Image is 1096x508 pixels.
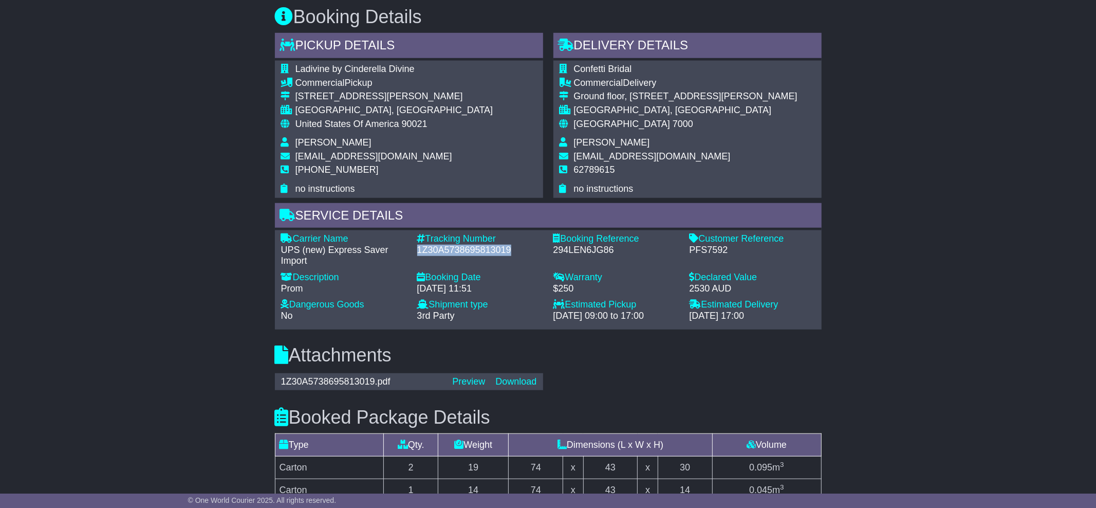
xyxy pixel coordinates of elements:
[275,7,822,27] h3: Booking Details
[574,165,615,175] span: 62789615
[553,299,679,311] div: Estimated Pickup
[712,457,821,479] td: m
[712,479,821,502] td: m
[275,407,822,428] h3: Booked Package Details
[509,457,563,479] td: 74
[384,479,438,502] td: 1
[276,376,448,388] div: 1Z30A5738695813019.pdf
[295,64,415,74] span: Ladivine by Cinderella Divine
[690,299,815,311] div: Estimated Delivery
[384,457,438,479] td: 2
[574,184,634,194] span: no instructions
[749,462,772,473] span: 0.095
[417,245,543,256] div: 1Z30A5738695813019
[281,272,407,283] div: Description
[417,299,543,311] div: Shipment type
[553,283,679,295] div: $250
[281,311,293,321] span: No
[275,33,543,61] div: Pickup Details
[583,479,638,502] td: 43
[275,203,822,231] div: Service Details
[295,105,493,116] div: [GEOGRAPHIC_DATA], [GEOGRAPHIC_DATA]
[638,457,658,479] td: x
[295,137,371,148] span: [PERSON_NAME]
[583,457,638,479] td: 43
[563,457,583,479] td: x
[574,137,650,148] span: [PERSON_NAME]
[495,376,536,387] a: Download
[281,245,407,267] div: UPS (new) Express Saver Import
[658,479,712,502] td: 14
[574,78,623,88] span: Commercial
[295,151,452,161] span: [EMAIL_ADDRESS][DOMAIN_NAME]
[574,105,797,116] div: [GEOGRAPHIC_DATA], [GEOGRAPHIC_DATA]
[295,165,379,175] span: [PHONE_NUMBER]
[749,485,772,495] span: 0.045
[384,434,438,457] td: Qty.
[438,457,509,479] td: 19
[438,479,509,502] td: 14
[295,119,399,129] span: United States Of America
[574,119,670,129] span: [GEOGRAPHIC_DATA]
[690,283,815,295] div: 2530 AUD
[690,311,815,322] div: [DATE] 17:00
[509,479,563,502] td: 74
[690,245,815,256] div: PFS7592
[574,151,731,161] span: [EMAIL_ADDRESS][DOMAIN_NAME]
[574,91,797,102] div: Ground floor, [STREET_ADDRESS][PERSON_NAME]
[509,434,712,457] td: Dimensions (L x W x H)
[188,496,337,504] span: © One World Courier 2025. All rights reserved.
[658,457,712,479] td: 30
[553,311,679,322] div: [DATE] 09:00 to 17:00
[275,479,384,502] td: Carton
[574,64,632,74] span: Confetti Bridal
[452,376,485,387] a: Preview
[574,78,797,89] div: Delivery
[417,283,543,295] div: [DATE] 11:51
[780,461,784,468] sup: 3
[417,272,543,283] div: Booking Date
[553,33,822,61] div: Delivery Details
[295,91,493,102] div: [STREET_ADDRESS][PERSON_NAME]
[563,479,583,502] td: x
[690,272,815,283] div: Declared Value
[638,479,658,502] td: x
[281,283,407,295] div: Prom
[281,233,407,245] div: Carrier Name
[553,272,679,283] div: Warranty
[295,78,345,88] span: Commercial
[673,119,693,129] span: 7000
[275,345,822,366] h3: Attachments
[295,184,355,194] span: no instructions
[417,311,455,321] span: 3rd Party
[275,434,384,457] td: Type
[402,119,428,129] span: 90021
[712,434,821,457] td: Volume
[417,233,543,245] div: Tracking Number
[690,233,815,245] div: Customer Reference
[275,457,384,479] td: Carton
[295,78,493,89] div: Pickup
[281,299,407,311] div: Dangerous Goods
[553,245,679,256] div: 294LEN6JG86
[438,434,509,457] td: Weight
[553,233,679,245] div: Booking Reference
[780,483,784,491] sup: 3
